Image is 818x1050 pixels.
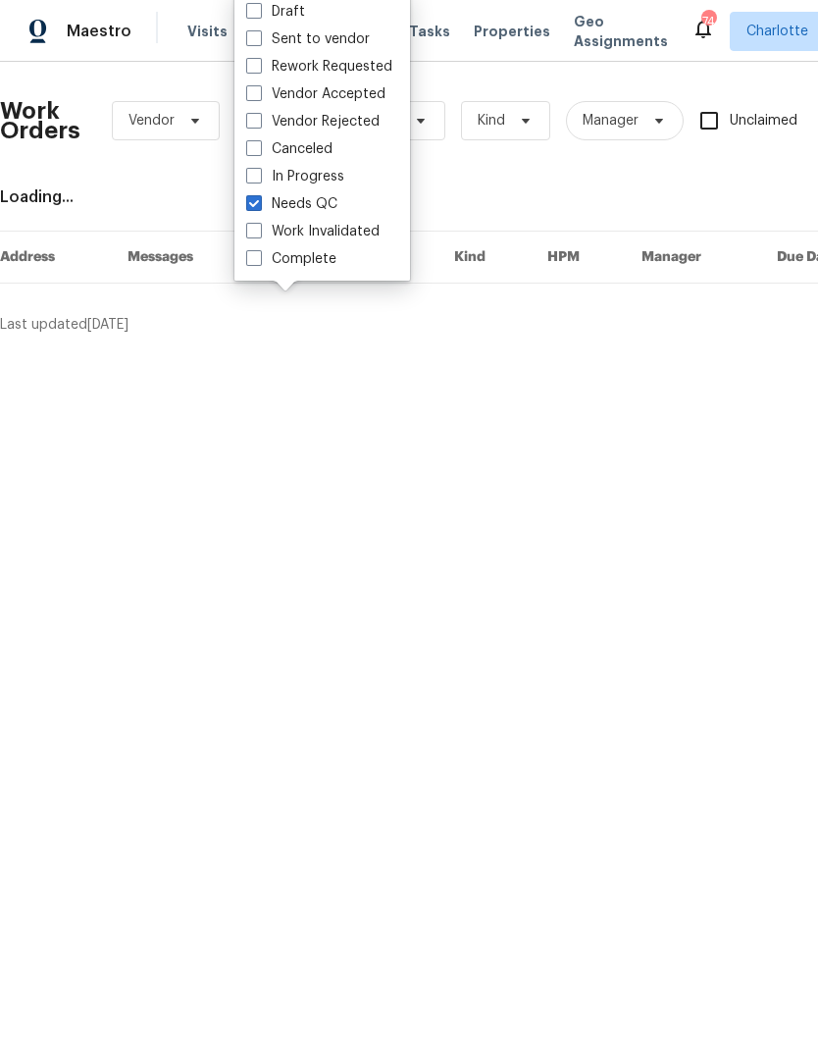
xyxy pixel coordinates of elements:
label: Vendor Rejected [246,112,380,131]
th: Kind [438,232,532,284]
span: Kind [478,111,505,131]
span: Charlotte [746,22,808,41]
span: Visits [187,22,228,41]
span: Unclaimed [730,111,797,131]
label: Draft [246,2,305,22]
span: Tasks [409,25,450,38]
label: In Progress [246,167,344,186]
label: Complete [246,249,336,269]
th: Messages [112,232,256,284]
span: Geo Assignments [574,12,668,51]
span: Maestro [67,22,131,41]
div: 74 [701,12,715,31]
label: Rework Requested [246,57,392,77]
span: Manager [583,111,639,131]
span: Properties [474,22,550,41]
label: Needs QC [246,194,337,214]
span: [DATE] [87,318,128,332]
label: Sent to vendor [246,29,370,49]
th: HPM [532,232,626,284]
span: Vendor [128,111,175,131]
label: Work Invalidated [246,222,380,241]
label: Vendor Accepted [246,84,385,104]
th: Manager [626,232,761,284]
label: Canceled [246,139,332,159]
